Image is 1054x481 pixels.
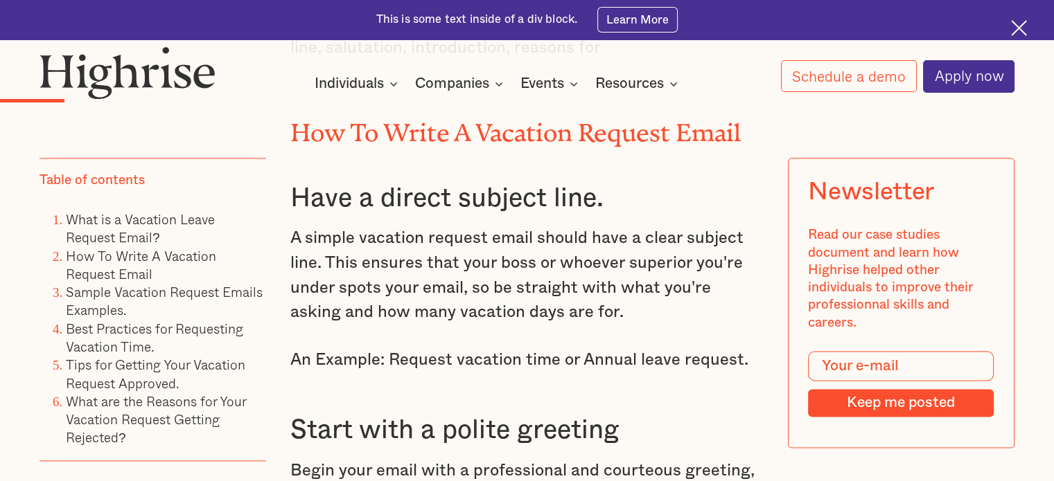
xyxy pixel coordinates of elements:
a: Sample Vacation Request Emails Examples. [66,282,263,320]
a: Tips for Getting Your Vacation Request Approved. [66,355,245,393]
div: Read our case studies document and learn how Highrise helped other individuals to improve their p... [809,227,994,332]
input: Keep me posted [809,389,994,417]
img: Cross icon [1011,20,1027,36]
div: Companies [415,75,489,92]
div: This is some text inside of a div block. [376,12,578,28]
a: What are the Reasons for Your Vacation Request Getting Rejected? [66,391,246,448]
div: Individuals [315,75,402,92]
a: Best Practices for Requesting Vacation Time. [66,318,243,356]
h2: How To Write A Vacation Request Email [290,113,764,140]
h3: Have a direct subject line. [290,182,764,215]
img: Highrise logo [39,46,216,100]
a: Schedule a demo [781,60,917,92]
div: Newsletter [809,179,934,207]
div: Events [520,75,564,92]
div: Resources [595,75,664,92]
form: Modal Form [809,352,994,417]
div: Companies [415,75,507,92]
p: An Example: Request vacation time or Annual leave request. [290,348,764,373]
a: What is a Vacation Leave Request Email? [66,209,215,247]
p: A simple vacation request email should have a clear subject line. This ensures that your boss or ... [290,226,764,325]
a: Learn More [597,7,678,32]
a: Apply now [923,60,1015,93]
input: Your e-mail [809,352,994,381]
div: Resources [595,75,682,92]
div: Table of contents [39,172,145,189]
a: How To Write A Vacation Request Email [66,246,216,284]
h3: Start with a polite greeting [290,414,764,447]
div: Individuals [315,75,384,92]
div: Events [520,75,582,92]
